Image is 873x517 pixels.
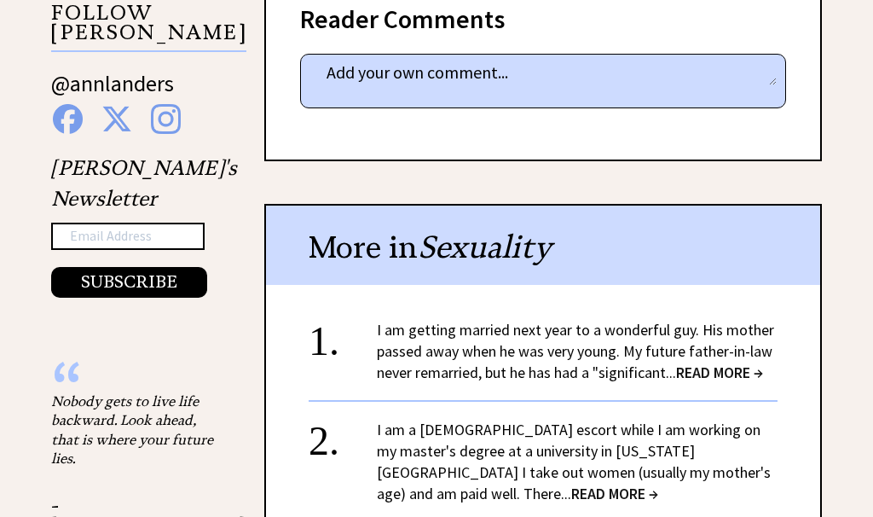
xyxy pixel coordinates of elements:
[300,1,786,28] div: Reader Comments
[51,223,205,250] input: Email Address
[418,228,552,266] span: Sexuality
[51,267,207,298] button: SUBSCRIBE
[266,206,820,285] div: More in
[51,153,237,298] div: [PERSON_NAME]'s Newsletter
[51,375,222,392] div: “
[51,3,246,52] p: FOLLOW [PERSON_NAME]
[151,104,181,134] img: instagram%20blue.png
[571,484,658,503] span: READ MORE →
[53,104,83,134] img: facebook%20blue.png
[377,420,771,503] a: I am a [DEMOGRAPHIC_DATA] escort while I am working on my master's degree at a university in [US_...
[309,319,377,351] div: 1.
[101,104,132,134] img: x%20blue.png
[309,419,377,450] div: 2.
[51,392,222,468] div: Nobody gets to live life backward. Look ahead, that is where your future lies.
[51,69,174,114] a: @annlanders
[377,320,774,382] a: I am getting married next year to a wonderful guy. His mother passed away when he was very young....
[676,363,763,382] span: READ MORE →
